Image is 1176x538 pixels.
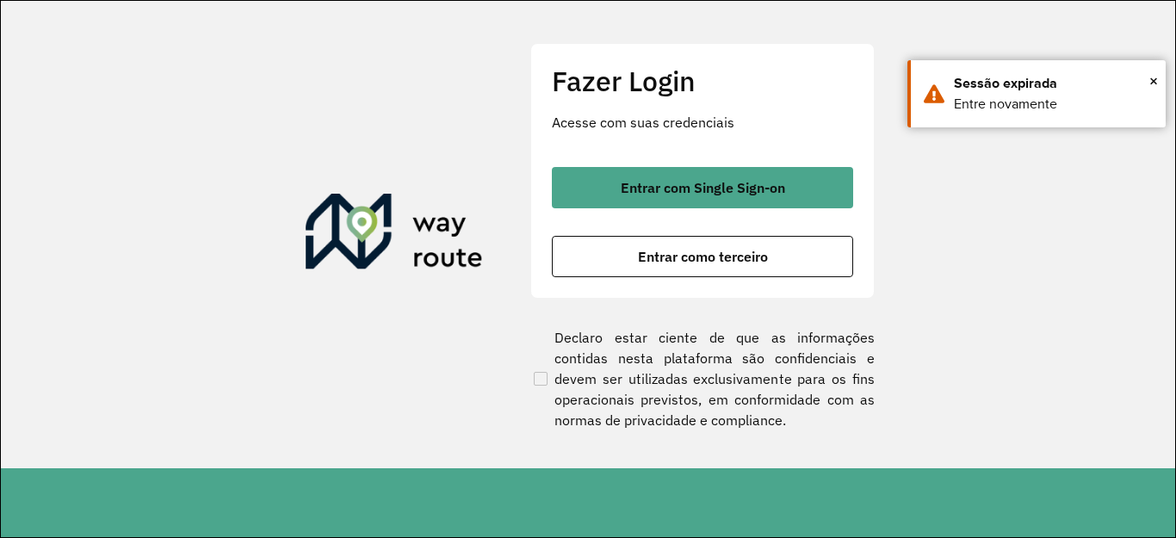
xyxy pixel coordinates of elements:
[638,250,768,263] span: Entrar como terceiro
[1149,68,1158,94] span: ×
[552,112,853,133] p: Acesse com suas credenciais
[954,94,1153,114] div: Entre novamente
[552,167,853,208] button: button
[552,65,853,97] h2: Fazer Login
[954,73,1153,94] div: Sessão expirada
[306,194,483,276] img: Roteirizador AmbevTech
[1149,68,1158,94] button: Close
[621,181,785,195] span: Entrar com Single Sign-on
[552,236,853,277] button: button
[530,327,875,430] label: Declaro estar ciente de que as informações contidas nesta plataforma são confidenciais e devem se...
